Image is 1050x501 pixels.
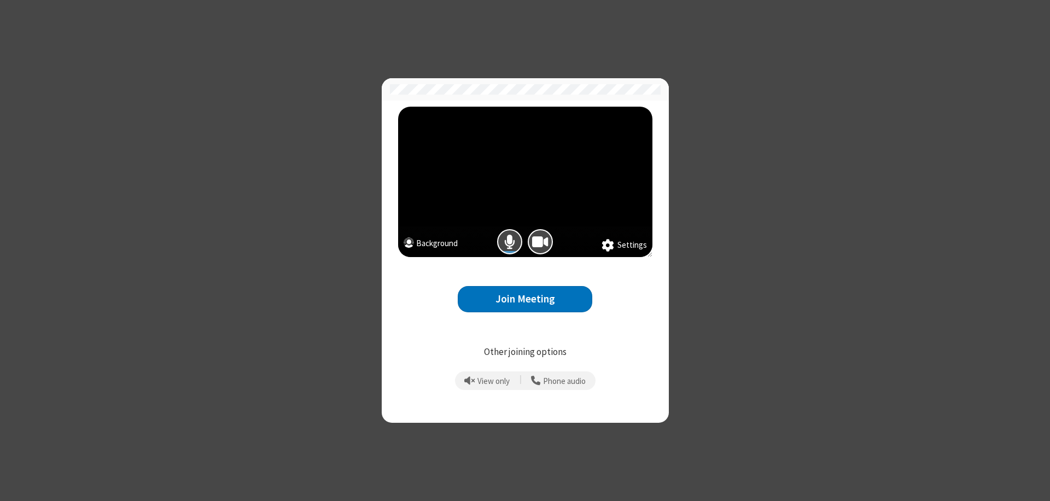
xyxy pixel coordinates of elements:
[497,229,522,254] button: Mic is on
[528,229,553,254] button: Camera is on
[398,345,652,359] p: Other joining options
[520,373,522,388] span: |
[477,377,510,386] span: View only
[543,377,586,386] span: Phone audio
[602,239,647,252] button: Settings
[458,286,592,313] button: Join Meeting
[404,237,458,252] button: Background
[460,371,514,390] button: Prevent echo when there is already an active mic and speaker in the room.
[527,371,590,390] button: Use your phone for mic and speaker while you view the meeting on this device.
